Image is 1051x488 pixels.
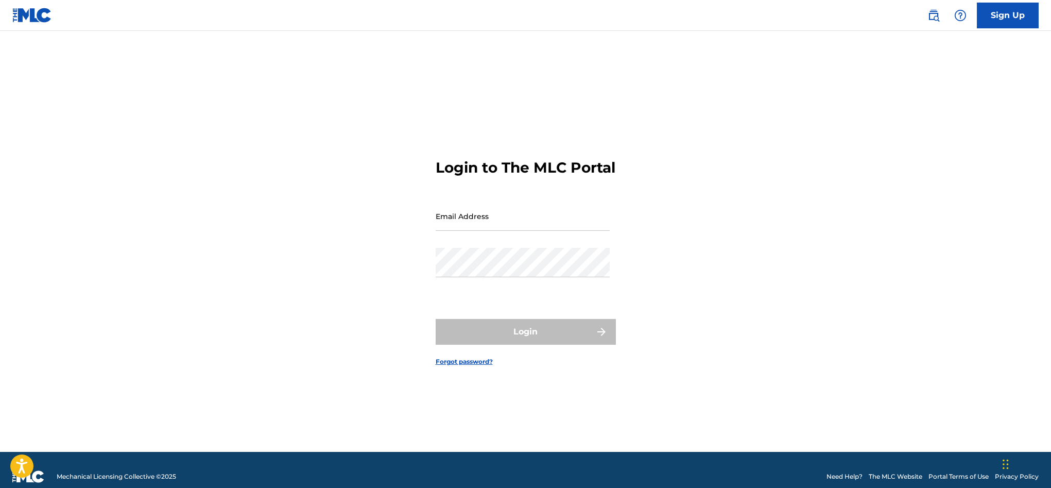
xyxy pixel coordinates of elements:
img: help [954,9,967,22]
iframe: Chat Widget [1000,439,1051,488]
a: Sign Up [977,3,1039,28]
img: search [927,9,940,22]
img: MLC Logo [12,8,52,23]
div: Drag [1003,449,1009,480]
h3: Login to The MLC Portal [436,159,615,177]
a: Portal Terms of Use [928,472,989,481]
a: Forgot password? [436,357,493,366]
a: Privacy Policy [995,472,1039,481]
div: Help [950,5,971,26]
a: The MLC Website [869,472,922,481]
span: Mechanical Licensing Collective © 2025 [57,472,176,481]
a: Need Help? [826,472,863,481]
a: Public Search [923,5,944,26]
img: logo [12,470,44,483]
